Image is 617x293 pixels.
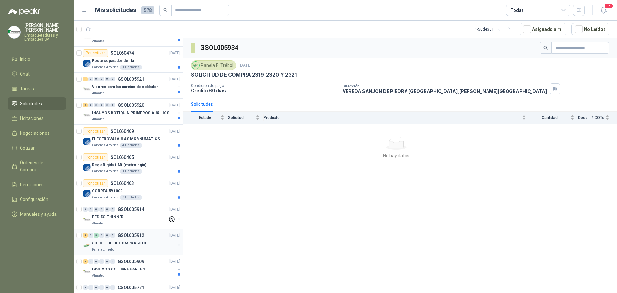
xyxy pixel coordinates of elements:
th: Cantidad [530,112,578,124]
h1: Mis solicitudes [95,5,136,15]
div: 0 [94,207,99,212]
a: 0 0 0 0 0 0 GSOL005914[DATE] Company LogoPEDIDO THINNERAlmatec [83,206,182,226]
div: 0 [99,259,104,264]
span: Producto [264,115,521,120]
div: 0 [88,77,93,81]
span: Tareas [20,85,34,92]
span: search [543,46,548,50]
div: 0 [110,77,115,81]
div: Todas [510,7,524,14]
img: Company Logo [83,60,91,67]
span: Chat [20,70,30,78]
p: Almatec [92,221,104,226]
div: 1 Unidades [120,169,142,174]
div: 0 [110,207,115,212]
a: Solicitudes [8,97,66,110]
img: Company Logo [83,112,91,119]
span: search [163,8,168,12]
div: 0 [83,207,88,212]
p: CORREA 5V1000 [92,188,122,194]
div: 0 [88,285,93,290]
p: Almatec [92,91,104,96]
a: 3 0 0 0 0 0 GSOL005909[DATE] Company LogoINSUMOS OCTUBRE PARTE 1Almatec [83,258,182,278]
div: 0 [94,77,99,81]
p: GSOL005921 [118,77,144,81]
a: Órdenes de Compra [8,157,66,176]
div: Solicitudes [191,101,213,108]
a: Negociaciones [8,127,66,139]
div: 1 - 50 de 351 [475,24,514,34]
a: Configuración [8,193,66,206]
p: Almatec [92,273,104,278]
p: GSOL005920 [118,103,144,107]
div: 0 [99,207,104,212]
div: 1 [83,77,88,81]
div: 0 [99,77,104,81]
a: Tareas [8,83,66,95]
img: Company Logo [83,216,91,224]
p: Almatec [92,117,104,122]
p: Panela El Trébol [92,247,115,252]
p: SOL060405 [111,155,134,160]
span: Órdenes de Compra [20,159,60,173]
p: [DATE] [169,102,180,108]
div: 4 Unidades [120,143,142,148]
th: # COTs [591,112,617,124]
span: Solicitud [228,115,255,120]
img: Company Logo [83,190,91,197]
a: 5 0 3 0 0 0 GSOL005912[DATE] Company LogoSOLICITUD DE COMPRA 2313Panela El Trébol [83,232,182,252]
div: 3 [83,259,88,264]
div: 0 [105,77,110,81]
p: Regla Rigida 1 Mt (metrologia) [92,162,146,168]
div: 0 [110,285,115,290]
div: 0 [105,233,110,238]
p: Dirección [343,84,547,88]
div: 8 [83,103,88,107]
p: [DATE] [169,259,180,265]
div: Panela El Trébol [191,60,236,70]
p: Cartones America [92,65,119,70]
p: Cartones America [92,143,119,148]
span: Configuración [20,196,48,203]
div: 0 [99,103,104,107]
span: 13 [604,3,613,9]
span: Remisiones [20,181,44,188]
p: INSUMOS BOTIQUIN PRIMEROS AUXILIOS [92,110,169,116]
img: Company Logo [8,26,20,38]
img: Logo peakr [8,8,40,15]
span: Cantidad [530,115,569,120]
div: 0 [88,207,93,212]
span: Inicio [20,56,30,63]
div: 0 [83,285,88,290]
div: Por cotizar [83,179,108,187]
span: Licitaciones [20,115,44,122]
a: Por cotizarSOL060409[DATE] Company LogoELECTROVALVULAS MK8 NUMATICSCartones America4 Unidades [74,125,183,151]
p: [PERSON_NAME] [PERSON_NAME] [24,23,66,32]
p: GSOL005914 [118,207,144,212]
div: 0 [105,207,110,212]
div: 0 [105,259,110,264]
p: SOL060403 [111,181,134,186]
p: [DATE] [239,62,252,69]
p: Visores para las caretas de soldador [92,84,158,90]
p: [DATE] [169,154,180,160]
a: Cotizar [8,142,66,154]
img: Company Logo [83,268,91,276]
p: GSOL005771 [118,285,144,290]
a: 8 0 0 0 0 0 GSOL005920[DATE] Company LogoINSUMOS BOTIQUIN PRIMEROS AUXILIOSAlmatec [83,101,182,122]
div: 7 Unidades [120,195,142,200]
button: 13 [598,5,609,16]
div: 5 [83,233,88,238]
th: Solicitud [228,112,264,124]
p: GSOL005909 [118,259,144,264]
a: 1 0 0 0 0 0 GSOL005921[DATE] Company LogoVisores para las caretas de soldadorAlmatec [83,75,182,96]
p: [DATE] [169,180,180,187]
a: Por cotizarSOL060405[DATE] Company LogoRegla Rigida 1 Mt (metrologia)Cartones America1 Unidades [74,151,183,177]
p: [DATE] [169,76,180,82]
div: 0 [88,233,93,238]
div: Por cotizar [83,49,108,57]
a: Remisiones [8,179,66,191]
div: No hay datos [186,152,607,159]
span: # COTs [591,115,604,120]
div: 0 [110,103,115,107]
